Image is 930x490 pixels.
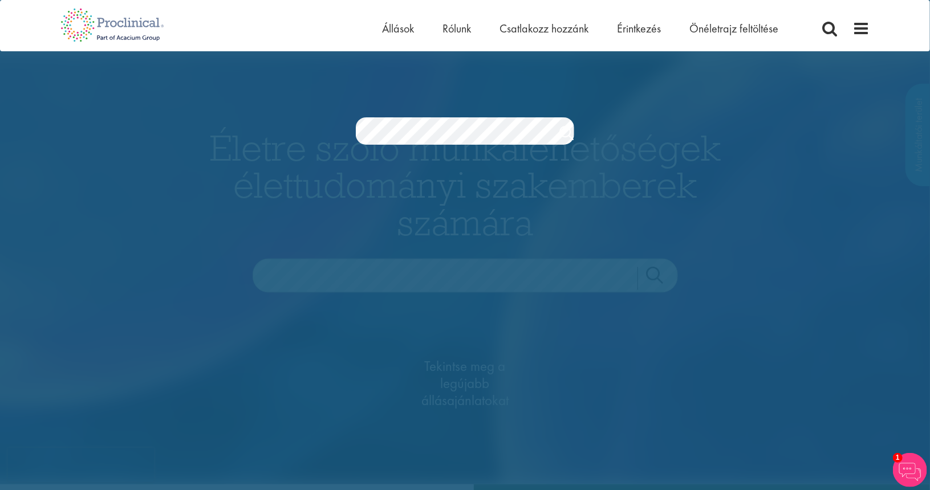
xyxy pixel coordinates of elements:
a: Csatlakozz hozzánk [500,21,589,36]
font: 1 [896,454,900,462]
a: Rólunk [443,21,472,36]
a: Állások [383,21,415,36]
a: Önéletrajz feltöltése [690,21,779,36]
a: Érintkezés [618,21,661,36]
a: Álláskeresés beküldése gomb [560,123,574,146]
img: Csevegőrobot [893,453,927,487]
